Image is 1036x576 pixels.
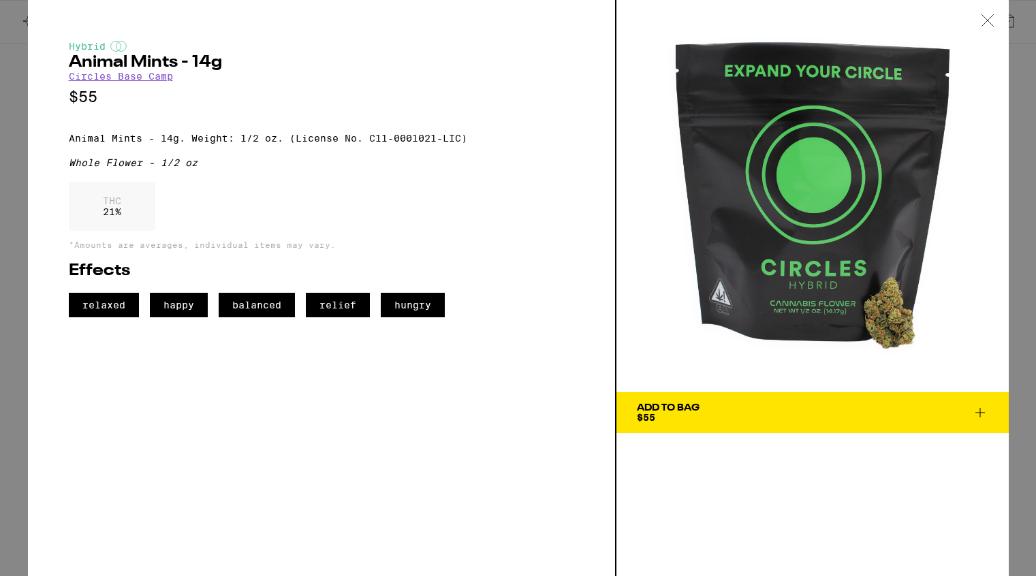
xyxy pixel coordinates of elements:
[69,263,574,279] h2: Effects
[31,10,59,22] span: Help
[69,89,574,106] p: $55
[637,403,700,413] div: Add To Bag
[103,195,121,206] p: THC
[381,293,445,317] span: hungry
[616,392,1009,433] button: Add To Bag$55
[637,412,655,423] span: $55
[69,133,574,144] p: Animal Mints - 14g. Weight: 1/2 oz. (License No. C11-0001021-LIC)
[150,293,208,317] span: happy
[69,182,155,231] div: 21 %
[69,41,574,52] div: Hybrid
[306,293,370,317] span: relief
[219,293,295,317] span: balanced
[69,54,574,71] h2: Animal Mints - 14g
[69,157,574,168] div: Whole Flower - 1/2 oz
[69,71,173,82] a: Circles Base Camp
[110,41,127,52] img: hybridColor.svg
[69,240,574,249] p: *Amounts are averages, individual items may vary.
[69,293,139,317] span: relaxed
